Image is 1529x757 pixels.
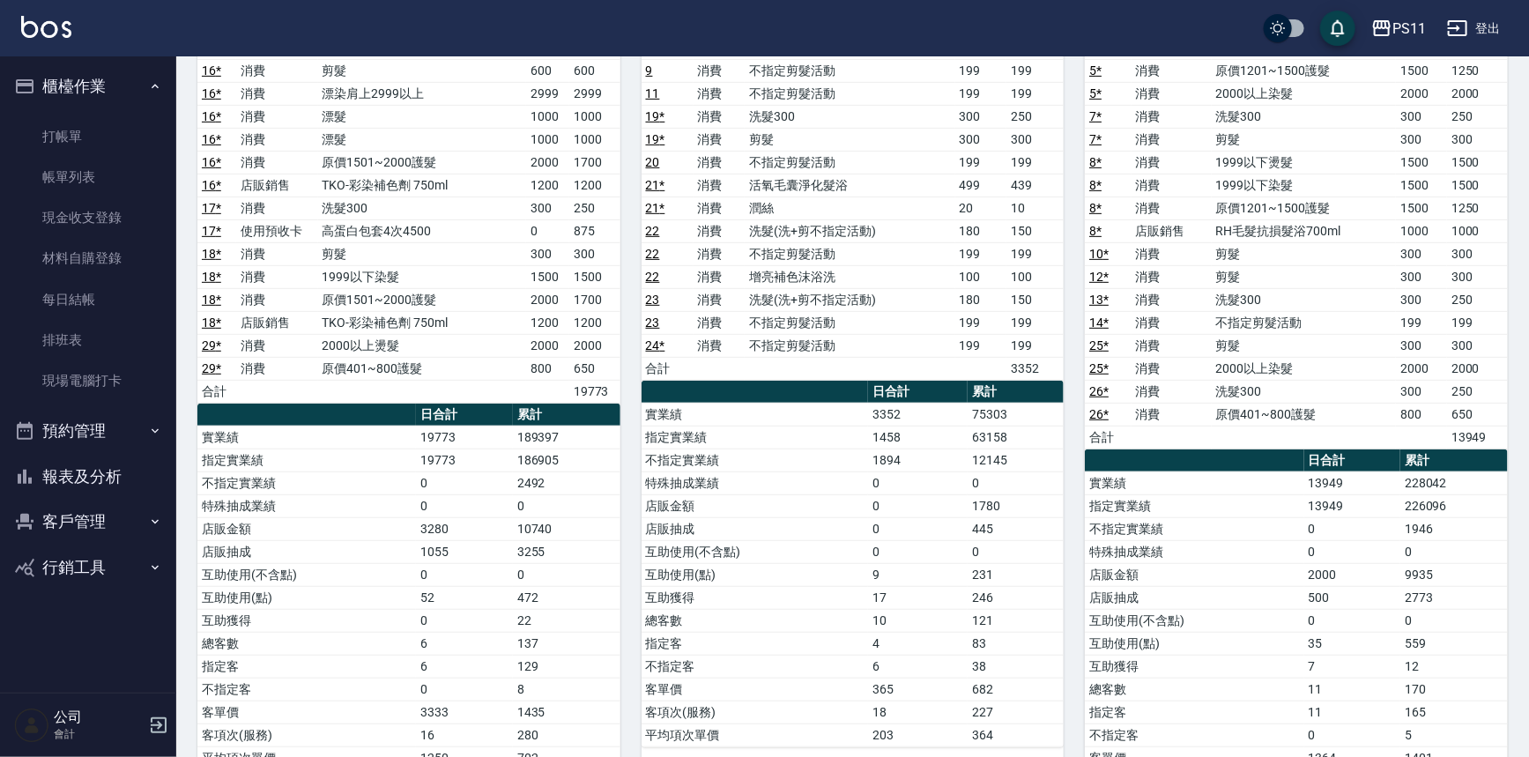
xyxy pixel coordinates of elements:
td: 800 [526,357,569,380]
td: 高蛋白包套4次4500 [318,219,527,242]
td: 店販銷售 [1132,219,1212,242]
button: 行銷工具 [7,545,169,590]
td: 消費 [1132,105,1212,128]
td: 189397 [513,426,620,449]
td: 199 [955,151,1007,174]
td: 445 [968,517,1064,540]
td: 消費 [236,128,318,151]
td: 52 [416,586,513,609]
td: 9935 [1400,563,1508,586]
td: 消費 [236,105,318,128]
a: 帳單列表 [7,157,169,197]
td: 特殊抽成業績 [642,471,868,494]
td: 消費 [694,334,746,357]
td: 1700 [569,288,620,311]
th: 日合計 [868,381,968,404]
button: 櫃檯作業 [7,63,169,109]
td: 剪髮 [1212,334,1396,357]
td: 不指定剪髮活動 [745,334,954,357]
td: 1000 [1447,219,1508,242]
a: 現金收支登錄 [7,197,169,238]
td: 137 [513,632,620,655]
td: 剪髮 [745,128,954,151]
td: 不指定剪髮活動 [745,59,954,82]
td: 1500 [1447,174,1508,197]
td: 洗髮300 [1212,105,1396,128]
td: 300 [1447,334,1508,357]
a: 每日結帳 [7,279,169,320]
td: 22 [513,609,620,632]
td: 300 [1396,334,1447,357]
td: 洗髮300 [745,105,954,128]
td: 0 [1304,517,1401,540]
td: 消費 [694,197,746,219]
td: 250 [1447,288,1508,311]
td: 原價1201~1500護髮 [1212,197,1396,219]
td: TKO-彩染補色劑 750ml [318,311,527,334]
td: 0 [968,471,1064,494]
td: 洗髮(洗+剪不指定活動) [745,219,954,242]
td: 75303 [968,403,1064,426]
td: 漂髮 [318,105,527,128]
a: 22 [646,247,660,261]
td: 消費 [236,151,318,174]
td: 499 [955,174,1007,197]
td: 店販銷售 [236,174,318,197]
td: 650 [1447,403,1508,426]
td: 合計 [1085,426,1131,449]
td: 指定實業績 [642,426,868,449]
td: 199 [1006,311,1064,334]
button: save [1320,11,1355,46]
td: 不指定剪髮活動 [745,311,954,334]
th: 日合計 [416,404,513,427]
td: 2000 [1447,357,1508,380]
td: 10 [868,609,968,632]
td: 不指定剪髮活動 [745,151,954,174]
td: 消費 [236,82,318,105]
td: 消費 [1132,265,1212,288]
td: 2492 [513,471,620,494]
td: 1000 [569,128,620,151]
td: 150 [1006,288,1064,311]
td: 3255 [513,540,620,563]
td: 300 [526,197,569,219]
td: 互助使用(點) [197,586,416,609]
td: 1250 [1447,59,1508,82]
td: 199 [955,334,1007,357]
td: 300 [526,242,569,265]
td: 250 [1447,380,1508,403]
td: 199 [1006,242,1064,265]
td: 150 [1006,219,1064,242]
td: 剪髮 [1212,242,1396,265]
td: 650 [569,357,620,380]
a: 22 [646,270,660,284]
td: 10 [1006,197,1064,219]
td: 1999以下燙髮 [1212,151,1396,174]
td: 剪髮 [1212,265,1396,288]
td: 3352 [1006,357,1064,380]
td: 消費 [1132,59,1212,82]
td: 1500 [1396,174,1447,197]
td: 500 [1304,586,1401,609]
td: 6 [416,632,513,655]
td: 消費 [694,82,746,105]
td: 0 [526,219,569,242]
td: 1894 [868,449,968,471]
td: 246 [968,586,1064,609]
td: 指定實業績 [197,449,416,471]
td: 互助使用(不含點) [1085,609,1303,632]
td: 121 [968,609,1064,632]
td: 875 [569,219,620,242]
a: 現場電腦打卡 [7,360,169,401]
td: 199 [955,59,1007,82]
td: 180 [955,219,1007,242]
td: 洗髮300 [1212,380,1396,403]
td: 合計 [197,380,236,403]
td: 互助使用(點) [642,563,868,586]
td: 13949 [1304,494,1401,517]
a: 排班表 [7,320,169,360]
td: 300 [1396,128,1447,151]
td: 300 [955,105,1007,128]
table: a dense table [642,381,1065,747]
td: 300 [569,242,620,265]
